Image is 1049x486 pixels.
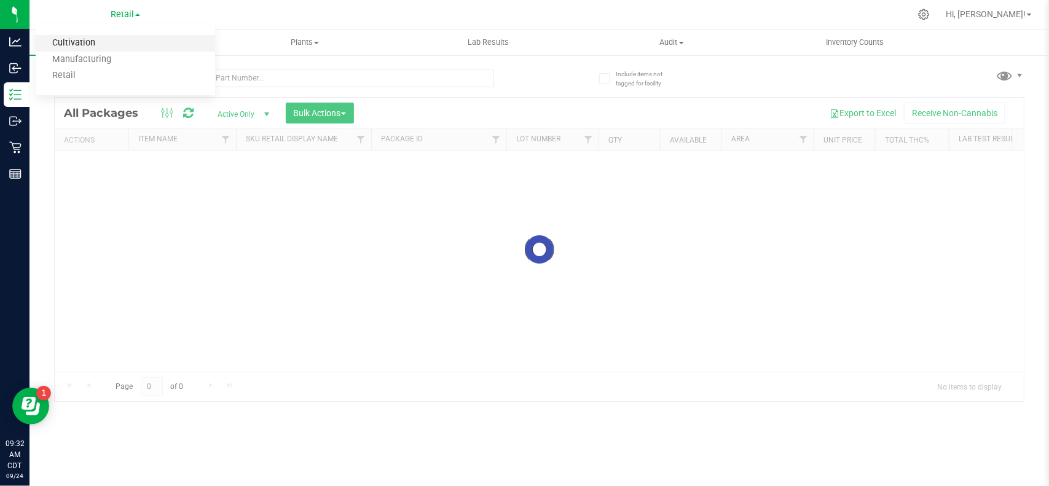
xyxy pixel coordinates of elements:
span: Hi, [PERSON_NAME]! [946,9,1026,19]
span: Lab Results [451,37,525,48]
p: 09/24 [6,471,24,480]
span: Plants [214,37,396,48]
span: Retail [111,9,134,20]
a: Lab Results [396,29,580,55]
a: Plants [213,29,397,55]
iframe: Resource center [12,388,49,425]
a: Inventory Counts [763,29,947,55]
a: Audit [580,29,764,55]
span: Inventory [29,37,213,48]
a: Retail [36,68,215,84]
a: Inventory [29,29,213,55]
span: Include items not tagged for facility [616,69,677,88]
span: Inventory Counts [810,37,901,48]
input: Search Package ID, Item Name, SKU, Lot or Part Number... [54,69,494,87]
inline-svg: Analytics [9,36,22,48]
span: Audit [581,37,763,48]
inline-svg: Reports [9,168,22,180]
inline-svg: Outbound [9,115,22,127]
iframe: Resource center unread badge [36,386,51,401]
div: Manage settings [916,9,932,20]
p: 09:32 AM CDT [6,438,24,471]
inline-svg: Retail [9,141,22,154]
inline-svg: Inventory [9,88,22,101]
inline-svg: Inbound [9,62,22,74]
a: Cultivation [36,35,215,52]
a: Manufacturing [36,52,215,68]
